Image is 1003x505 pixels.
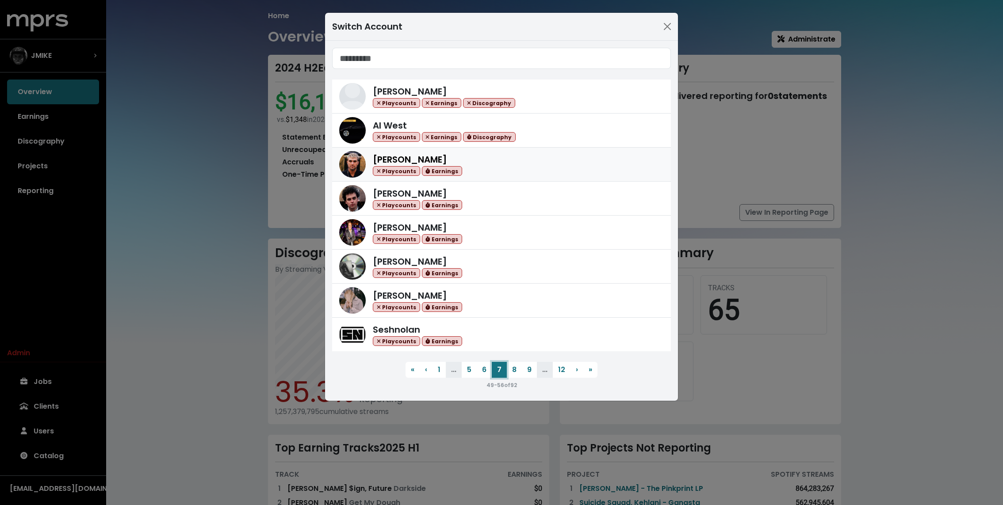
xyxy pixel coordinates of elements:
[332,216,671,250] a: Andrew Dawson[PERSON_NAME] Playcounts Earnings
[422,336,462,346] span: Earnings
[462,362,477,378] button: 5
[373,132,420,142] span: Playcounts
[339,117,366,144] img: Al West
[373,98,420,108] span: Playcounts
[373,234,420,244] span: Playcounts
[332,48,671,69] input: Search accounts
[477,362,492,378] button: 6
[463,132,516,142] span: Discography
[332,80,671,114] a: Nick Ruth[PERSON_NAME] Playcounts Earnings Discography
[463,98,515,108] span: Discography
[422,166,462,176] span: Earnings
[553,362,570,378] button: 12
[332,182,671,216] a: James Ford[PERSON_NAME] Playcounts Earnings
[422,302,462,312] span: Earnings
[373,153,447,166] span: [PERSON_NAME]
[332,148,671,182] a: Fred Gibson[PERSON_NAME] Playcounts Earnings
[411,365,414,375] span: «
[589,365,592,375] span: »
[373,166,420,176] span: Playcounts
[660,19,674,34] button: Close
[373,119,407,132] span: Al West
[332,318,671,351] a: SeshnolanSeshnolan Playcounts Earnings
[339,287,366,314] img: Richie Souf
[373,302,420,312] span: Playcounts
[339,219,366,246] img: Andrew Dawson
[422,268,462,278] span: Earnings
[522,362,537,378] button: 9
[339,83,366,110] img: Nick Ruth
[425,365,427,375] span: ‹
[373,268,420,278] span: Playcounts
[339,185,366,212] img: James Ford
[373,323,420,336] span: Seshnolan
[576,365,578,375] span: ›
[373,85,447,98] span: [PERSON_NAME]
[373,200,420,210] span: Playcounts
[373,221,447,234] span: [PERSON_NAME]
[422,98,462,108] span: Earnings
[339,321,366,348] img: Seshnolan
[433,362,446,378] button: 1
[373,187,447,200] span: [PERSON_NAME]
[373,336,420,346] span: Playcounts
[373,289,447,302] span: [PERSON_NAME]
[492,362,507,378] button: 7
[332,250,671,284] a: Ike Beatz[PERSON_NAME] Playcounts Earnings
[422,200,462,210] span: Earnings
[486,381,517,389] small: 49 - 56 of 92
[332,114,671,148] a: Al WestAl West Playcounts Earnings Discography
[332,20,402,33] div: Switch Account
[332,284,671,318] a: Richie Souf[PERSON_NAME] Playcounts Earnings
[507,362,522,378] button: 8
[373,255,447,268] span: [PERSON_NAME]
[422,234,462,244] span: Earnings
[339,151,366,178] img: Fred Gibson
[339,253,366,280] img: Ike Beatz
[422,132,462,142] span: Earnings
